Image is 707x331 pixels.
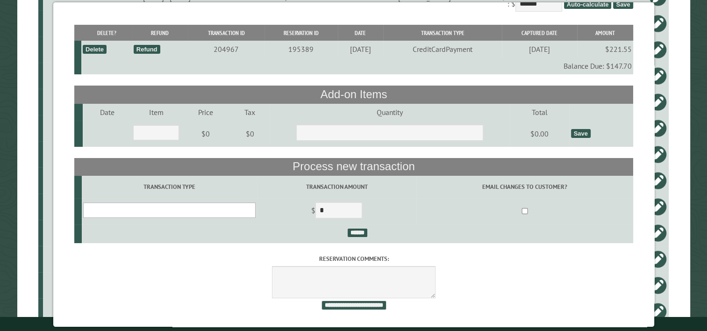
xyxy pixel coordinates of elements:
[418,182,631,191] label: Email changes to customer?
[81,58,633,74] td: Balance Due: $147.70
[257,198,416,224] td: $
[74,254,633,263] label: Reservation comments:
[571,129,590,138] div: Save
[577,41,633,58] td: $221.55
[47,45,99,54] div: 24
[133,45,160,54] div: Refund
[131,104,180,121] td: Item
[47,281,99,290] div: 36
[180,104,230,121] td: Price
[83,182,256,191] label: Transaction Type
[180,121,230,147] td: $0
[230,104,269,121] td: Tax
[83,104,132,121] td: Date
[230,121,269,147] td: $0
[47,307,99,316] div: 32
[132,25,188,41] th: Refund
[264,41,337,58] td: 195389
[47,19,99,28] div: 43
[510,104,569,121] td: Total
[269,104,510,121] td: Quantity
[188,41,264,58] td: 204967
[383,25,501,41] th: Transaction Type
[502,41,577,58] td: [DATE]
[47,176,99,185] div: 27
[258,182,414,191] label: Transaction Amount
[47,202,99,211] div: SC47
[188,25,264,41] th: Transaction ID
[81,25,132,41] th: Delete?
[47,97,99,107] div: 5
[383,41,501,58] td: CreditCardPayment
[577,25,633,41] th: Amount
[47,228,99,237] div: PM3
[337,41,383,58] td: [DATE]
[502,25,577,41] th: Captured Date
[74,86,633,103] th: Add-on Items
[264,25,337,41] th: Reservation ID
[83,45,107,54] div: Delete
[47,150,99,159] div: 28
[510,121,569,147] td: $0.00
[337,25,383,41] th: Date
[47,71,99,80] div: 7
[74,158,633,176] th: Process new transaction
[47,123,99,133] div: DC7
[47,254,99,264] div: 14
